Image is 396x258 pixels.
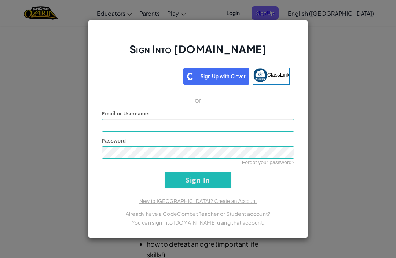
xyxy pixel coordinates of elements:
a: Sign in with Google. Opens in new tab [106,68,180,85]
p: Already have a CodeCombat Teacher or Student account? [102,209,294,218]
iframe: Sign in with Google Button [103,67,183,83]
p: or [195,96,202,104]
p: You can sign into [DOMAIN_NAME] using that account. [102,218,294,227]
img: clever_sso_button@2x.png [183,68,249,85]
h2: Sign Into [DOMAIN_NAME] [102,42,294,63]
a: Forgot your password? [242,159,294,165]
input: Sign In [165,172,231,188]
div: Sign in with Google. Opens in new tab [106,67,180,83]
iframe: Sign in with Google Dialog [245,7,389,75]
label: : [102,110,150,117]
span: Password [102,138,126,144]
span: Email or Username [102,111,148,117]
a: New to [GEOGRAPHIC_DATA]? Create an Account [139,198,257,204]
